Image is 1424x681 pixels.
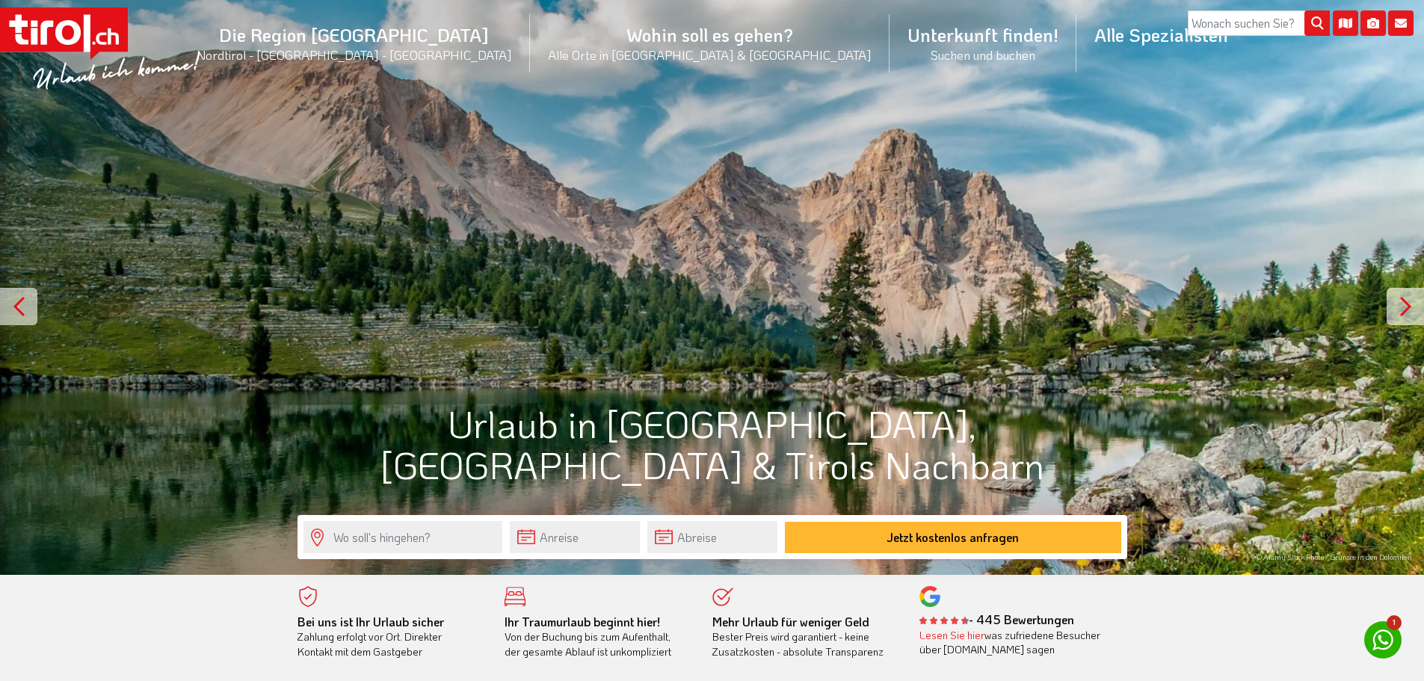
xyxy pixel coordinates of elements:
div: Von der Buchung bis zum Aufenthalt, der gesamte Ablauf ist unkompliziert [505,614,690,659]
i: Kontakt [1388,10,1414,36]
small: Suchen und buchen [907,46,1058,63]
small: Alle Orte in [GEOGRAPHIC_DATA] & [GEOGRAPHIC_DATA] [548,46,872,63]
a: Lesen Sie hier [919,628,984,642]
input: Anreise [510,521,640,553]
small: Nordtirol - [GEOGRAPHIC_DATA] - [GEOGRAPHIC_DATA] [197,46,512,63]
b: - 445 Bewertungen [919,611,1074,627]
a: 1 [1364,621,1402,659]
input: Abreise [647,521,777,553]
a: Die Region [GEOGRAPHIC_DATA]Nordtirol - [GEOGRAPHIC_DATA] - [GEOGRAPHIC_DATA] [179,7,530,79]
b: Bei uns ist Ihr Urlaub sicher [298,614,444,629]
div: Zahlung erfolgt vor Ort. Direkter Kontakt mit dem Gastgeber [298,614,483,659]
i: Fotogalerie [1360,10,1386,36]
div: Bester Preis wird garantiert - keine Zusatzkosten - absolute Transparenz [712,614,898,659]
input: Wo soll's hingehen? [303,521,502,553]
input: Wonach suchen Sie? [1188,10,1330,36]
span: 1 [1387,615,1402,630]
b: Ihr Traumurlaub beginnt hier! [505,614,660,629]
div: was zufriedene Besucher über [DOMAIN_NAME] sagen [919,628,1105,657]
a: Alle Spezialisten [1076,7,1246,63]
b: Mehr Urlaub für weniger Geld [712,614,869,629]
i: Karte öffnen [1333,10,1358,36]
a: Unterkunft finden!Suchen und buchen [890,7,1076,79]
button: Jetzt kostenlos anfragen [785,522,1121,553]
a: Wohin soll es gehen?Alle Orte in [GEOGRAPHIC_DATA] & [GEOGRAPHIC_DATA] [530,7,890,79]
